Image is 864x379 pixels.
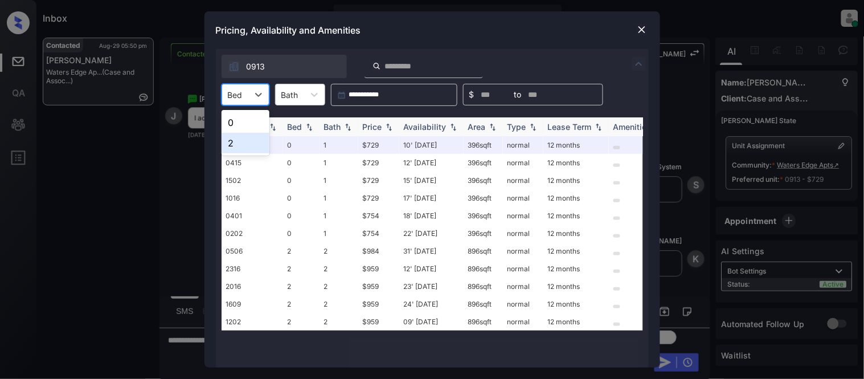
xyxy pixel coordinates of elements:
td: 0401 [222,207,283,225]
td: 1 [320,172,358,189]
td: 0 [283,172,320,189]
td: 22' [DATE] [399,225,464,242]
span: to [514,88,522,101]
td: 0415 [222,154,283,172]
td: 396 sqft [464,172,503,189]
td: normal [503,313,543,331]
td: normal [503,260,543,278]
img: sorting [267,123,279,131]
td: 12 months [543,154,609,172]
td: 0202 [222,225,283,242]
td: 0506 [222,242,283,260]
td: $959 [358,295,399,313]
td: normal [503,295,543,313]
div: Type [507,122,526,132]
div: 0 [222,112,269,133]
img: sorting [593,123,604,131]
td: 10' [DATE] [399,136,464,154]
td: 2 [283,278,320,295]
div: 2 [222,133,269,153]
td: 2316 [222,260,283,278]
img: sorting [487,123,498,131]
td: 1 [320,136,358,154]
td: 12 months [543,278,609,295]
div: Availability [404,122,447,132]
td: 12 months [543,313,609,331]
td: 2016 [222,278,283,295]
td: 896 sqft [464,313,503,331]
td: 1609 [222,295,283,313]
td: 1 [320,207,358,225]
td: 12 months [543,225,609,242]
td: 896 sqft [464,260,503,278]
td: 0 [283,207,320,225]
td: 31' [DATE] [399,242,464,260]
td: $729 [358,154,399,172]
td: normal [503,172,543,189]
td: $729 [358,172,399,189]
td: normal [503,207,543,225]
span: 0913 [247,60,265,73]
td: 396 sqft [464,189,503,207]
td: 09' [DATE] [399,313,464,331]
td: 12 months [543,207,609,225]
img: sorting [342,123,354,131]
td: normal [503,136,543,154]
td: 15' [DATE] [399,172,464,189]
td: 2 [283,295,320,313]
td: 12 months [543,136,609,154]
td: $754 [358,207,399,225]
td: 896 sqft [464,295,503,313]
td: $754 [358,225,399,242]
td: 12 months [543,242,609,260]
td: $959 [358,278,399,295]
td: 396 sqft [464,136,503,154]
td: 12' [DATE] [399,260,464,278]
td: 1016 [222,189,283,207]
td: 1 [320,189,358,207]
td: 12 months [543,260,609,278]
div: Amenities [613,122,652,132]
td: 2 [320,242,358,260]
td: 0 [283,189,320,207]
span: $ [469,88,474,101]
div: Bed [288,122,302,132]
td: 0 [283,154,320,172]
img: sorting [383,123,395,131]
img: icon-zuma [372,61,381,71]
div: Area [468,122,486,132]
td: $729 [358,136,399,154]
td: normal [503,242,543,260]
img: sorting [304,123,315,131]
div: Price [363,122,382,132]
td: 1202 [222,313,283,331]
div: Lease Term [548,122,592,132]
td: 23' [DATE] [399,278,464,295]
td: 0 [283,136,320,154]
td: 12' [DATE] [399,154,464,172]
td: normal [503,278,543,295]
td: 396 sqft [464,154,503,172]
td: 12 months [543,189,609,207]
td: 1 [320,154,358,172]
td: normal [503,154,543,172]
td: 1502 [222,172,283,189]
td: 12 months [543,295,609,313]
td: 2 [320,278,358,295]
td: 2 [283,242,320,260]
td: 896 sqft [464,242,503,260]
td: 2 [283,260,320,278]
img: sorting [527,123,539,131]
td: 0 [283,225,320,242]
td: 396 sqft [464,225,503,242]
td: $984 [358,242,399,260]
td: 2 [283,313,320,331]
td: $959 [358,313,399,331]
td: 18' [DATE] [399,207,464,225]
td: 2 [320,260,358,278]
td: 17' [DATE] [399,189,464,207]
td: 396 sqft [464,207,503,225]
td: 24' [DATE] [399,295,464,313]
td: normal [503,189,543,207]
td: 1 [320,225,358,242]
